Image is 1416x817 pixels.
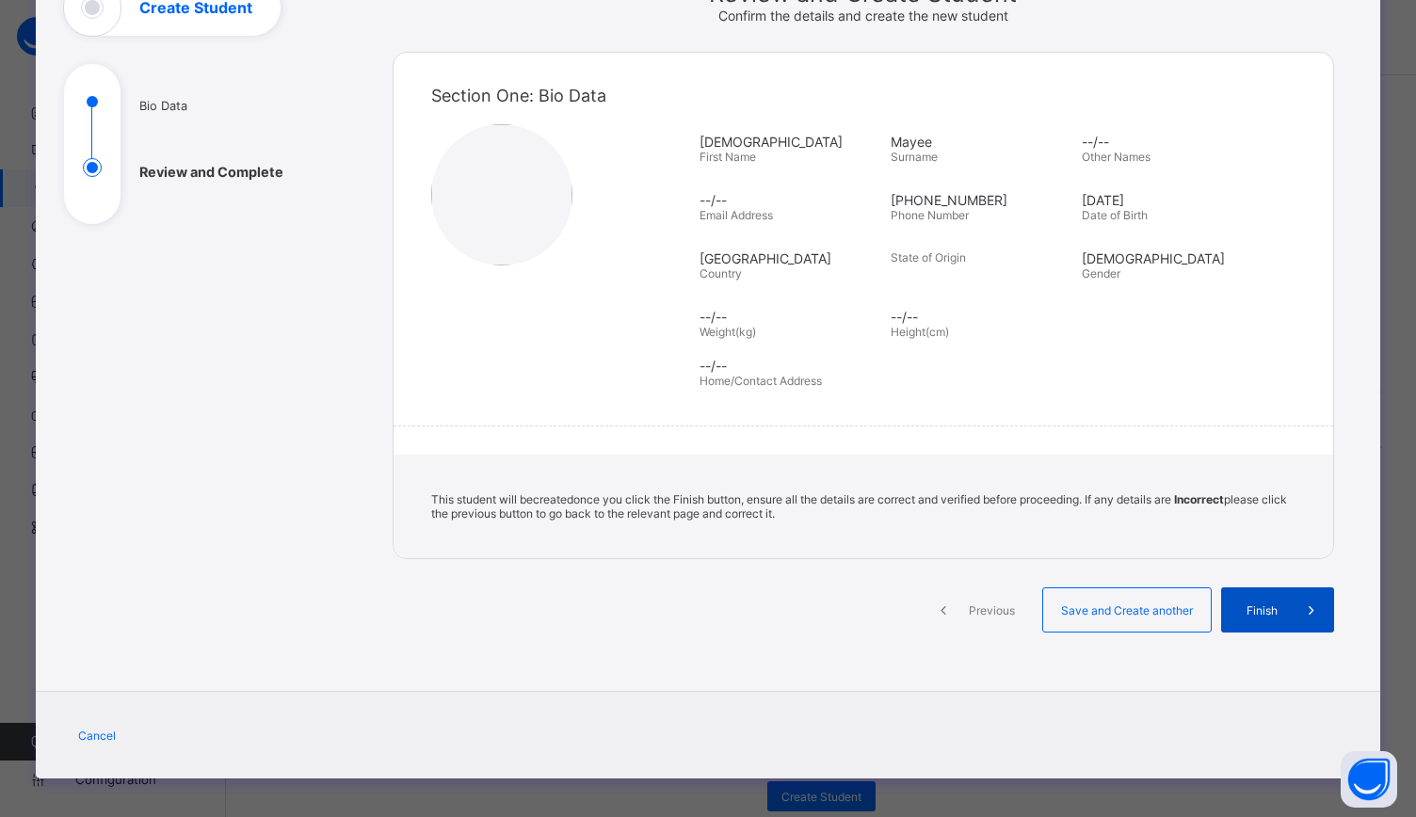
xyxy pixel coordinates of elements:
[700,325,756,339] span: Weight(kg)
[1082,150,1150,164] span: Other Names
[700,208,773,222] span: Email Address
[431,492,1287,521] span: This student will be created once you click the Finish button, ensure all the details are correct...
[1082,250,1263,266] span: [DEMOGRAPHIC_DATA]
[1235,603,1289,617] span: Finish
[700,134,881,150] span: [DEMOGRAPHIC_DATA]
[1082,134,1263,150] span: --/--
[1082,192,1263,208] span: [DATE]
[718,8,1008,24] span: Confirm the details and create the new student
[700,374,822,388] span: Home/Contact Address
[891,250,966,264] span: State of Origin
[700,358,1305,374] span: --/--
[966,603,1018,617] span: Previous
[700,266,742,280] span: Country
[891,208,969,222] span: Phone Number
[1082,266,1120,280] span: Gender
[1341,751,1397,808] button: Open asap
[1082,208,1148,222] span: Date of Birth
[700,150,756,164] span: First Name
[700,250,881,266] span: [GEOGRAPHIC_DATA]
[1174,492,1224,506] b: Incorrect
[700,192,881,208] span: --/--
[891,192,1072,208] span: [PHONE_NUMBER]
[78,729,116,743] span: Cancel
[891,309,1072,325] span: --/--
[891,150,938,164] span: Surname
[891,325,949,339] span: Height(cm)
[891,134,1072,150] span: Mayee
[700,309,881,325] span: --/--
[1057,603,1197,617] span: Save and Create another
[431,86,606,105] span: Section One: Bio Data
